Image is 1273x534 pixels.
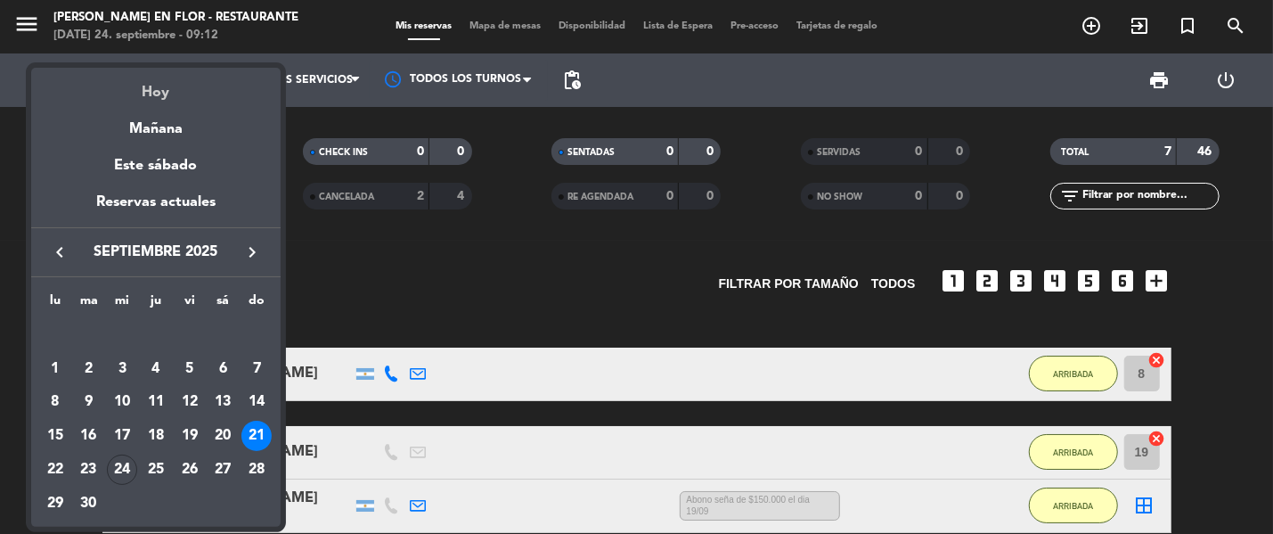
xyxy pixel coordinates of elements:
div: 23 [74,455,104,485]
div: 1 [40,354,70,384]
div: 26 [175,455,205,485]
div: 24 [107,455,137,485]
i: keyboard_arrow_left [49,242,70,263]
div: 10 [107,387,137,417]
div: 22 [40,455,70,485]
td: 15 de septiembre de 2025 [38,419,72,453]
td: 21 de septiembre de 2025 [240,419,273,453]
td: 3 de septiembre de 2025 [105,352,139,386]
td: 11 de septiembre de 2025 [139,386,173,420]
div: 19 [175,421,205,451]
div: 16 [74,421,104,451]
button: keyboard_arrow_right [236,241,268,264]
td: 19 de septiembre de 2025 [173,419,207,453]
button: keyboard_arrow_left [44,241,76,264]
th: jueves [139,291,173,318]
div: 28 [241,455,272,485]
th: miércoles [105,291,139,318]
div: 20 [208,421,238,451]
div: 6 [208,354,238,384]
div: 17 [107,421,137,451]
div: 13 [208,387,238,417]
div: 3 [107,354,137,384]
td: 23 de septiembre de 2025 [72,453,106,487]
th: martes [72,291,106,318]
div: 21 [241,421,272,451]
td: 4 de septiembre de 2025 [139,352,173,386]
div: Reservas actuales [31,191,281,227]
td: 26 de septiembre de 2025 [173,453,207,487]
td: 2 de septiembre de 2025 [72,352,106,386]
th: domingo [240,291,273,318]
div: 25 [141,455,171,485]
td: SEP. [38,318,273,352]
td: 8 de septiembre de 2025 [38,386,72,420]
td: 22 de septiembre de 2025 [38,453,72,487]
div: 2 [74,354,104,384]
div: Mañana [31,104,281,141]
td: 9 de septiembre de 2025 [72,386,106,420]
td: 17 de septiembre de 2025 [105,419,139,453]
td: 30 de septiembre de 2025 [72,487,106,521]
td: 29 de septiembre de 2025 [38,487,72,521]
td: 13 de septiembre de 2025 [207,386,241,420]
td: 24 de septiembre de 2025 [105,453,139,487]
div: 5 [175,354,205,384]
td: 18 de septiembre de 2025 [139,419,173,453]
th: lunes [38,291,72,318]
td: 1 de septiembre de 2025 [38,352,72,386]
div: 15 [40,421,70,451]
td: 28 de septiembre de 2025 [240,453,273,487]
td: 16 de septiembre de 2025 [72,419,106,453]
div: 27 [208,455,238,485]
td: 20 de septiembre de 2025 [207,419,241,453]
td: 14 de septiembre de 2025 [240,386,273,420]
td: 27 de septiembre de 2025 [207,453,241,487]
div: 29 [40,489,70,519]
div: 9 [74,387,104,417]
td: 5 de septiembre de 2025 [173,352,207,386]
td: 10 de septiembre de 2025 [105,386,139,420]
th: viernes [173,291,207,318]
td: 7 de septiembre de 2025 [240,352,273,386]
div: 30 [74,489,104,519]
th: sábado [207,291,241,318]
div: Este sábado [31,141,281,191]
td: 25 de septiembre de 2025 [139,453,173,487]
td: 6 de septiembre de 2025 [207,352,241,386]
td: 12 de septiembre de 2025 [173,386,207,420]
div: 18 [141,421,171,451]
div: Hoy [31,68,281,104]
div: 14 [241,387,272,417]
div: 4 [141,354,171,384]
div: 12 [175,387,205,417]
div: 11 [141,387,171,417]
div: 7 [241,354,272,384]
div: 8 [40,387,70,417]
i: keyboard_arrow_right [241,242,263,263]
span: septiembre 2025 [76,241,236,264]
